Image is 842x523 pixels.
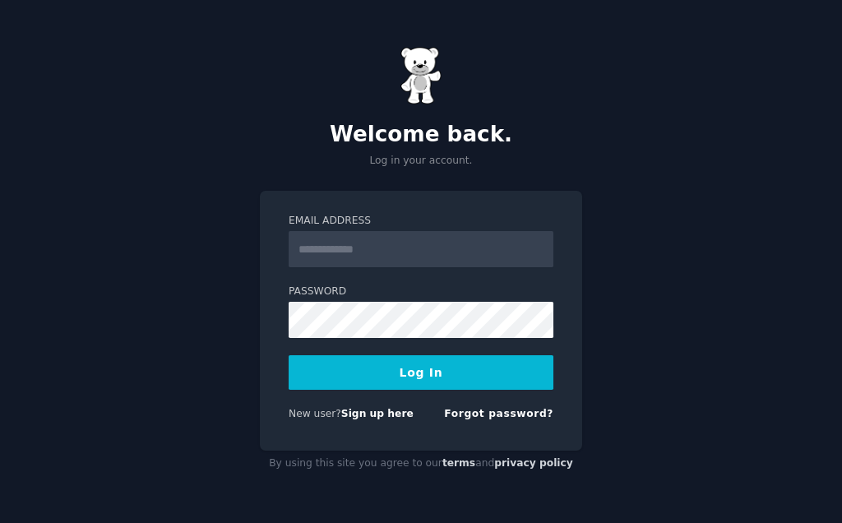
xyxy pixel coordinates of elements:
[289,214,553,229] label: Email Address
[260,451,582,477] div: By using this site you agree to our and
[442,457,475,469] a: terms
[260,122,582,148] h2: Welcome back.
[400,47,442,104] img: Gummy Bear
[289,355,553,390] button: Log In
[260,154,582,169] p: Log in your account.
[444,408,553,419] a: Forgot password?
[494,457,573,469] a: privacy policy
[341,408,414,419] a: Sign up here
[289,408,341,419] span: New user?
[289,285,553,299] label: Password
